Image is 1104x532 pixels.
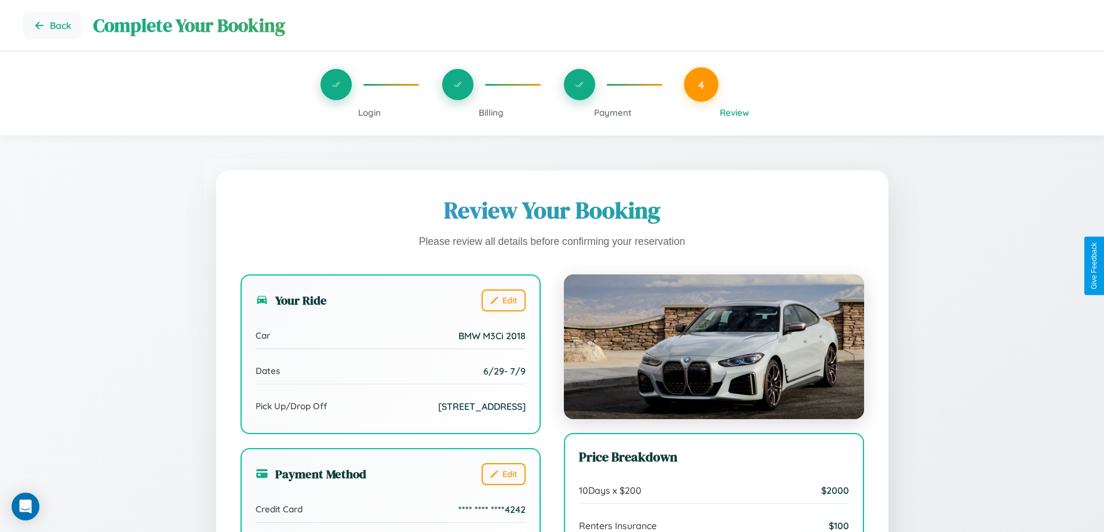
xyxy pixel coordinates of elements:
[256,465,366,482] h3: Payment Method
[256,365,280,376] span: Dates
[829,520,849,531] span: $ 100
[720,107,749,118] span: Review
[579,520,657,531] span: Renters Insurance
[594,107,632,118] span: Payment
[698,78,704,91] span: 4
[241,195,864,226] h1: Review Your Booking
[483,365,526,377] span: 6 / 29 - 7 / 9
[23,12,82,39] button: Go back
[482,289,526,311] button: Edit
[1090,243,1098,289] div: Give Feedback
[256,401,327,412] span: Pick Up/Drop Off
[93,13,1081,38] h1: Complete Your Booking
[438,401,526,412] span: [STREET_ADDRESS]
[12,493,39,520] div: Open Intercom Messenger
[256,504,303,515] span: Credit Card
[564,274,864,419] img: BMW M3Ci
[479,107,504,118] span: Billing
[458,330,526,342] span: BMW M3Ci 2018
[256,330,270,341] span: Car
[579,448,849,466] h3: Price Breakdown
[241,233,864,251] p: Please review all details before confirming your reservation
[358,107,381,118] span: Login
[821,485,849,496] span: $ 2000
[256,292,327,309] h3: Your Ride
[482,463,526,485] button: Edit
[579,485,642,496] span: 10 Days x $ 200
